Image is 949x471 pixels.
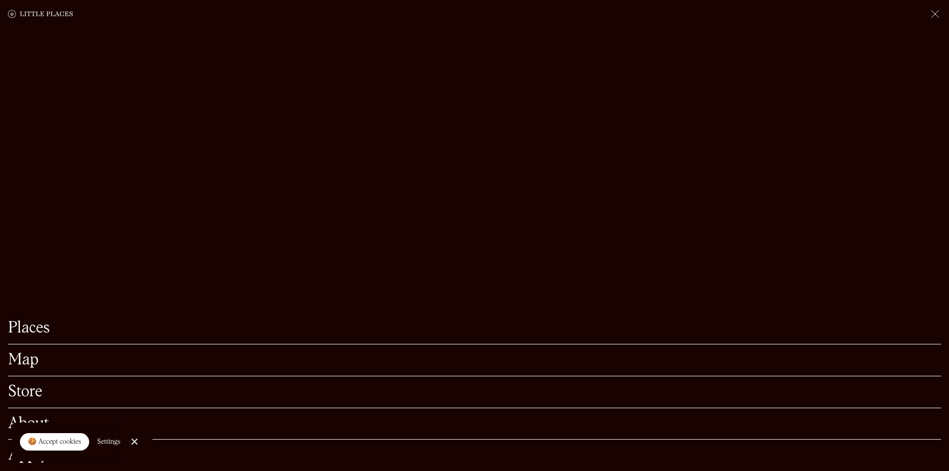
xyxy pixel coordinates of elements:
[8,448,941,463] a: Apply
[8,352,941,368] a: Map
[125,432,144,452] a: Close Cookie Popup
[97,431,121,453] a: Settings
[97,438,121,445] div: Settings
[8,384,941,400] a: Store
[8,320,941,336] a: Places
[134,442,135,442] div: Close Cookie Popup
[20,433,89,451] a: 🍪 Accept cookies
[8,416,941,432] a: About
[28,437,81,447] div: 🍪 Accept cookies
